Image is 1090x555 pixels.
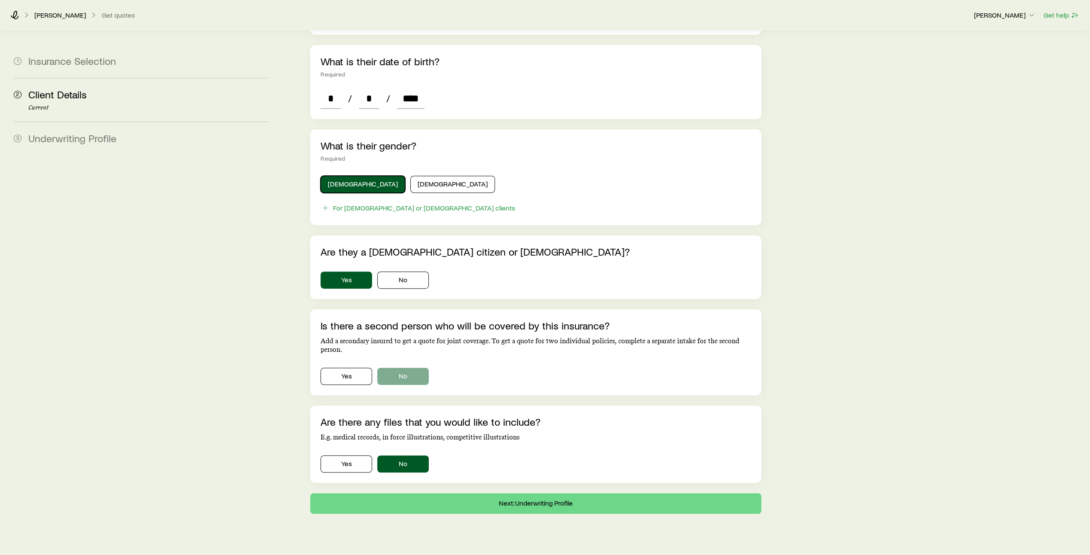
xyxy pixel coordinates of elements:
button: [PERSON_NAME] [974,10,1036,21]
p: Are there any files that you would like to include? [321,416,751,428]
button: Get help [1043,10,1080,20]
p: What is their gender? [321,140,751,152]
button: No [377,271,429,289]
p: What is their date of birth? [321,55,751,67]
button: Next: Underwriting Profile [310,493,761,514]
button: For [DEMOGRAPHIC_DATA] or [DEMOGRAPHIC_DATA] clients [321,203,516,213]
div: Required [321,155,751,162]
p: [PERSON_NAME] [34,11,86,19]
span: 3 [14,134,21,142]
button: Yes [321,271,372,289]
button: No [377,455,429,473]
p: Is there a second person who will be covered by this insurance? [321,320,751,332]
button: No [377,368,429,385]
span: Underwriting Profile [28,132,116,144]
button: Yes [321,455,372,473]
span: / [383,92,394,104]
p: [PERSON_NAME] [974,11,1036,19]
span: Insurance Selection [28,55,116,67]
span: 1 [14,57,21,65]
button: Get quotes [101,11,135,19]
button: Yes [321,368,372,385]
span: Client Details [28,88,87,101]
span: 2 [14,91,21,98]
p: Add a secondary insured to get a quote for joint coverage. To get a quote for two individual poli... [321,337,751,354]
div: For [DEMOGRAPHIC_DATA] or [DEMOGRAPHIC_DATA] clients [333,204,515,212]
button: [DEMOGRAPHIC_DATA] [321,176,405,193]
button: [DEMOGRAPHIC_DATA] [410,176,495,193]
p: E.g. medical records, in force illustrations, competitive illustrations [321,433,751,442]
span: / [345,92,355,104]
p: Are they a [DEMOGRAPHIC_DATA] citizen or [DEMOGRAPHIC_DATA]? [321,246,751,258]
div: Required [321,71,751,78]
p: Current [28,104,269,111]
